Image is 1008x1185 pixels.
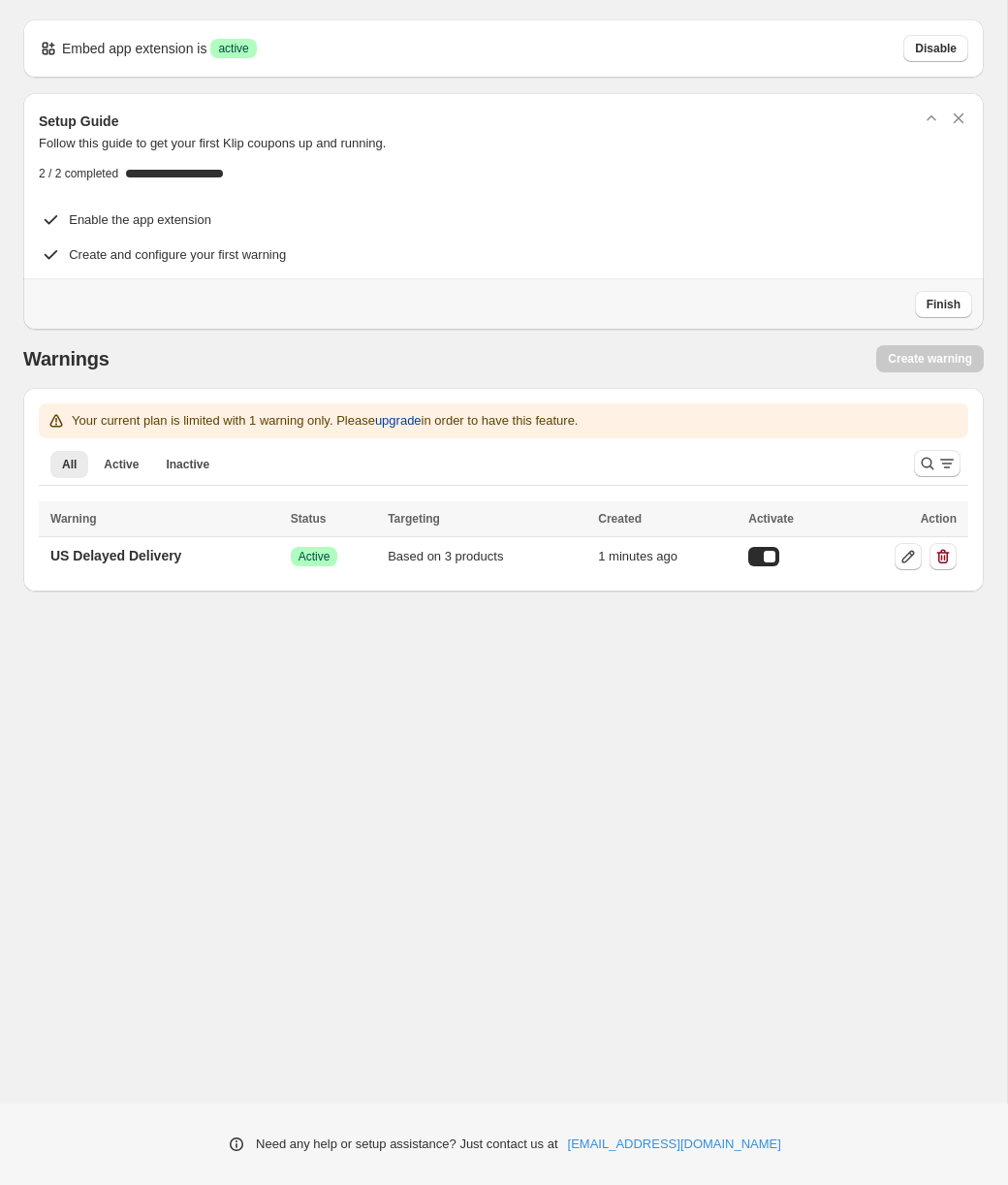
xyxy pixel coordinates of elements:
p: Follow this guide to get your first Klip coupons up and running. [39,134,968,153]
button: Search and filter results [914,450,961,477]
div: 1 minutes ago [598,547,737,566]
span: Action [921,512,957,526]
p: Your current plan is limited with 1 warning only. Please in order to have this feature. [72,411,578,431]
button: Disable [903,35,968,62]
h2: Warnings [23,347,110,370]
span: All [62,457,77,472]
span: 2 / 2 completed [39,166,118,181]
div: Based on 3 products [388,547,586,566]
button: Finish [915,291,972,318]
span: Warning [50,512,97,526]
span: Active [104,457,139,472]
p: Embed app extension is [62,39,206,58]
a: [EMAIL_ADDRESS][DOMAIN_NAME] [568,1135,781,1154]
span: Status [291,512,327,526]
span: Activate [748,512,794,526]
p: US Delayed Delivery [50,546,181,565]
a: US Delayed Delivery [39,540,193,571]
span: active [218,41,248,56]
span: Created [598,512,642,526]
span: Finish [927,297,961,312]
span: Disable [915,41,957,56]
span: upgrade [375,411,422,431]
h3: Setup Guide [39,112,118,131]
span: Targeting [388,512,440,526]
span: Inactive [166,457,209,472]
span: Active [299,549,331,564]
button: upgrade [363,405,433,436]
h4: Enable the app extension [69,210,211,230]
h4: Create and configure your first warning [69,245,286,265]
